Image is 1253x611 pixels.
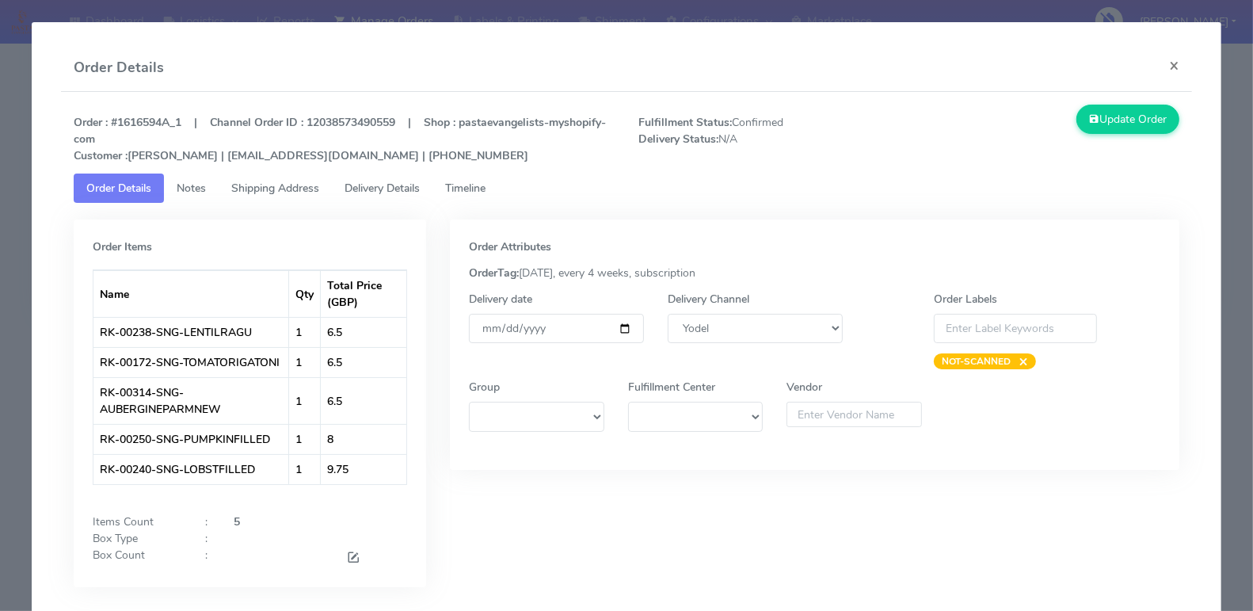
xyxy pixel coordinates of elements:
[628,379,715,395] label: Fulfillment Center
[626,114,908,164] span: Confirmed N/A
[93,377,289,424] td: RK-00314-SNG-AUBERGINEPARMNEW
[81,514,193,530] div: Items Count
[321,347,407,377] td: 6.5
[321,424,407,454] td: 8
[93,454,289,484] td: RK-00240-SNG-LOBSTFILLED
[74,115,606,163] strong: Order : #1616594A_1 | Channel Order ID : 12038573490559 | Shop : pastaevangelists-myshopify-com [...
[1076,105,1179,134] button: Update Order
[74,174,1179,203] ul: Tabs
[289,424,321,454] td: 1
[321,270,407,317] th: Total Price (GBP)
[289,317,321,347] td: 1
[445,181,486,196] span: Timeline
[786,402,922,427] input: Enter Vendor Name
[93,270,289,317] th: Name
[231,181,319,196] span: Shipping Address
[321,317,407,347] td: 6.5
[93,317,289,347] td: RK-00238-SNG-LENTILRAGU
[638,115,732,130] strong: Fulfillment Status:
[786,379,822,395] label: Vendor
[469,239,551,254] strong: Order Attributes
[81,547,193,568] div: Box Count
[321,377,407,424] td: 6.5
[942,355,1011,368] strong: NOT-SCANNED
[321,454,407,484] td: 9.75
[934,314,1097,343] input: Enter Label Keywords
[345,181,420,196] span: Delivery Details
[81,530,193,547] div: Box Type
[86,181,151,196] span: Order Details
[93,424,289,454] td: RK-00250-SNG-PUMPKINFILLED
[469,291,532,307] label: Delivery date
[194,530,223,547] div: :
[289,270,321,317] th: Qty
[934,291,997,307] label: Order Labels
[194,514,223,530] div: :
[194,547,223,568] div: :
[177,181,206,196] span: Notes
[668,291,749,307] label: Delivery Channel
[469,265,519,281] strong: OrderTag:
[289,454,321,484] td: 1
[1156,44,1192,86] button: Close
[638,132,718,147] strong: Delivery Status:
[469,379,500,395] label: Group
[457,265,1171,281] div: [DATE], every 4 weeks, subscription
[1011,353,1028,369] span: ×
[289,347,321,377] td: 1
[74,57,164,78] h4: Order Details
[74,148,128,163] strong: Customer :
[93,239,152,254] strong: Order Items
[93,347,289,377] td: RK-00172-SNG-TOMATORIGATONI
[234,514,240,529] strong: 5
[289,377,321,424] td: 1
